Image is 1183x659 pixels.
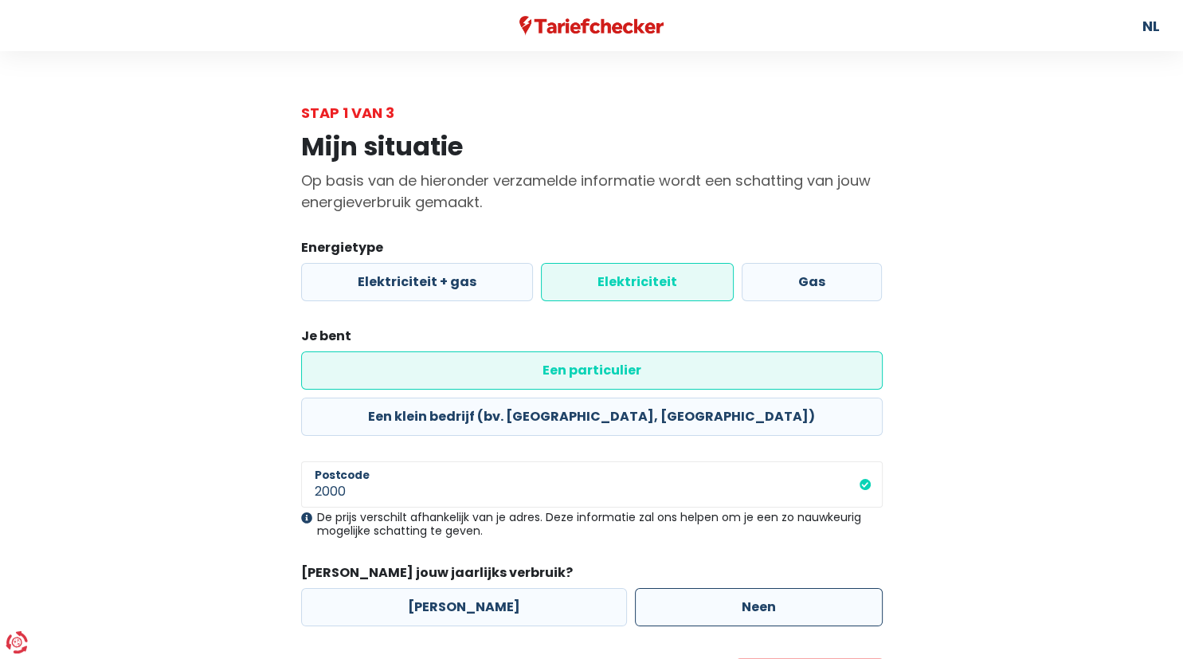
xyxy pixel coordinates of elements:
[301,327,883,351] legend: Je bent
[301,102,883,124] div: Stap 1 van 3
[519,16,664,36] img: Tariefchecker logo
[301,511,883,538] div: De prijs verschilt afhankelijk van je adres. Deze informatie zal ons helpen om je een zo nauwkeur...
[301,588,627,626] label: [PERSON_NAME]
[635,588,883,626] label: Neen
[541,263,734,301] label: Elektriciteit
[301,263,533,301] label: Elektriciteit + gas
[301,131,883,162] h1: Mijn situatie
[301,351,883,390] label: Een particulier
[301,398,883,436] label: Een klein bedrijf (bv. [GEOGRAPHIC_DATA], [GEOGRAPHIC_DATA])
[742,263,882,301] label: Gas
[301,170,883,213] p: Op basis van de hieronder verzamelde informatie wordt een schatting van jouw energieverbruik gema...
[301,238,883,263] legend: Energietype
[301,461,883,508] input: 1000
[301,563,883,588] legend: [PERSON_NAME] jouw jaarlijks verbruik?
